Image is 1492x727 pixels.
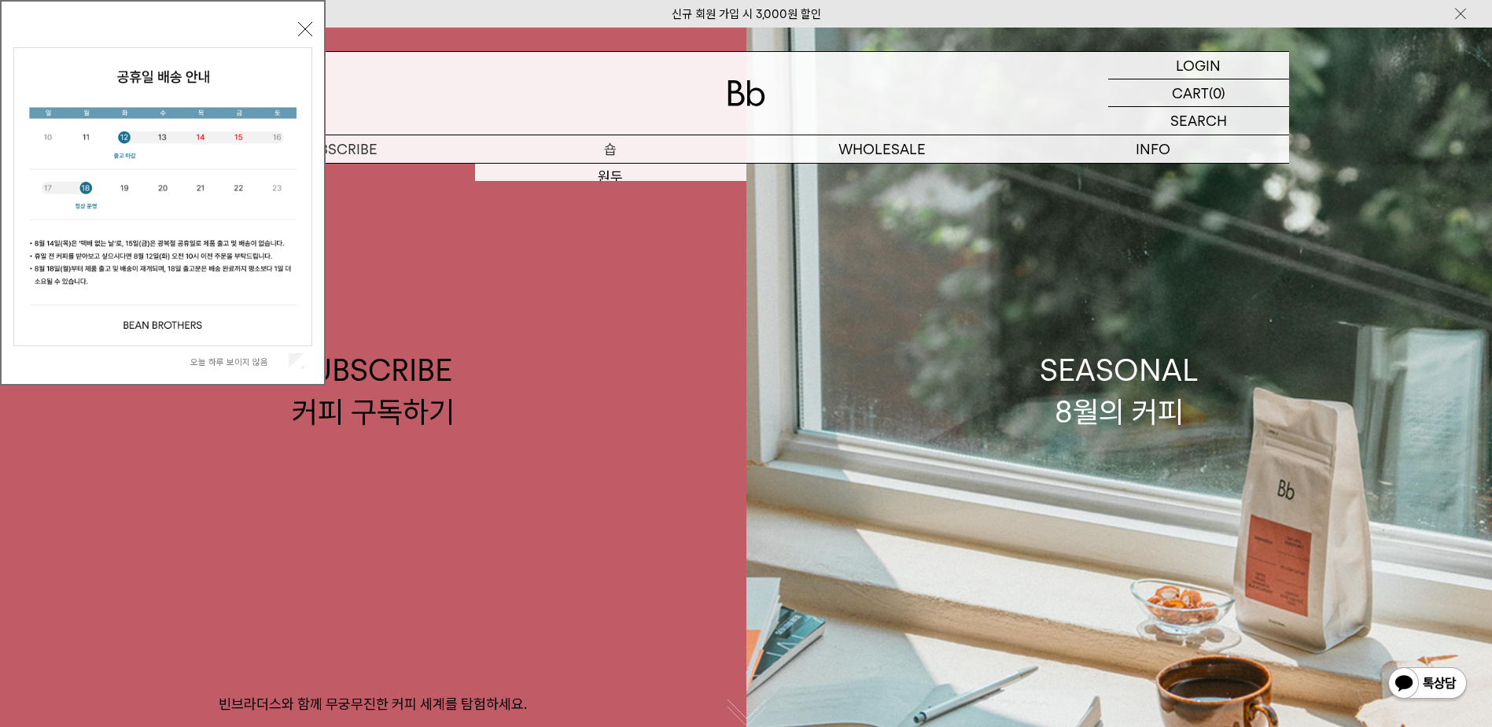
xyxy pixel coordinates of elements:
[1387,666,1468,703] img: 카카오톡 채널 1:1 채팅 버튼
[204,135,475,163] a: SUBSCRIBE
[475,164,746,190] a: 원두
[746,135,1018,163] p: WHOLESALE
[672,7,821,21] a: 신규 회원 가입 시 3,000원 할인
[190,356,286,367] label: 오늘 하루 보이지 않음
[298,22,312,36] button: 닫기
[728,80,765,106] img: 로고
[1108,52,1289,79] a: LOGIN
[1170,107,1227,135] p: SEARCH
[292,349,455,433] div: SUBSCRIBE 커피 구독하기
[14,48,311,345] img: cb63d4bbb2e6550c365f227fdc69b27f_113810.jpg
[1018,135,1289,163] p: INFO
[1040,349,1199,433] div: SEASONAL 8월의 커피
[475,135,746,163] a: 숍
[1108,79,1289,107] a: CART (0)
[1209,79,1225,106] p: (0)
[1172,79,1209,106] p: CART
[1176,52,1221,79] p: LOGIN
